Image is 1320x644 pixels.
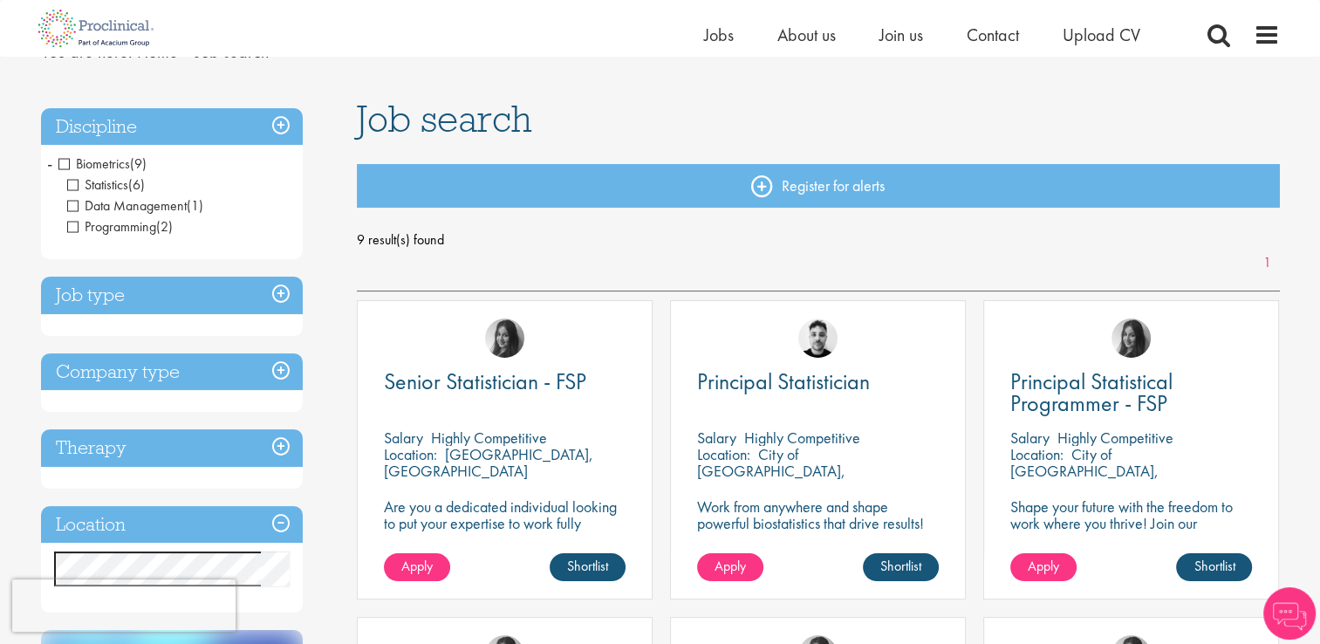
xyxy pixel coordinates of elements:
a: Apply [384,553,450,581]
span: Salary [697,428,736,448]
h3: Job type [41,277,303,314]
p: Highly Competitive [431,428,547,448]
img: Heidi Hennigan [485,319,524,358]
a: Register for alerts [357,164,1280,208]
span: Statistics [67,175,128,194]
span: (6) [128,175,145,194]
span: Principal Statistical Programmer - FSP [1010,367,1173,418]
h3: Therapy [41,429,303,467]
h3: Discipline [41,108,303,146]
a: Join us [879,24,923,46]
a: Upload CV [1063,24,1140,46]
span: Location: [697,444,750,464]
a: Shortlist [550,553,626,581]
span: Biometrics [58,154,130,173]
span: Data Management [67,196,203,215]
a: Senior Statistician - FSP [384,371,626,393]
span: Salary [1010,428,1050,448]
span: Principal Statistician [697,367,870,396]
a: Contact [967,24,1019,46]
img: Chatbot [1263,587,1316,640]
p: Work from anywhere and shape powerful biostatistics that drive results! Enjoy the freedom of remo... [697,498,939,565]
a: Apply [697,553,763,581]
p: [GEOGRAPHIC_DATA], [GEOGRAPHIC_DATA] [384,444,593,481]
a: Apply [1010,553,1077,581]
p: Highly Competitive [1057,428,1173,448]
span: Location: [384,444,437,464]
p: Shape your future with the freedom to work where you thrive! Join our pharmaceutical client with ... [1010,498,1252,565]
a: 1 [1255,253,1280,273]
p: Are you a dedicated individual looking to put your expertise to work fully flexibly in a remote p... [384,498,626,548]
a: Shortlist [863,553,939,581]
h3: Company type [41,353,303,391]
span: Programming [67,217,173,236]
span: Data Management [67,196,187,215]
span: Programming [67,217,156,236]
span: Biometrics [58,154,147,173]
p: City of [GEOGRAPHIC_DATA], [GEOGRAPHIC_DATA] [1010,444,1159,497]
span: Location: [1010,444,1064,464]
span: Senior Statistician - FSP [384,367,586,396]
span: (2) [156,217,173,236]
span: (1) [187,196,203,215]
span: 9 result(s) found [357,227,1280,253]
span: - [47,150,52,176]
span: Apply [1028,557,1059,575]
span: (9) [130,154,147,173]
a: Principal Statistician [697,371,939,393]
a: About us [777,24,836,46]
span: Job search [357,95,532,142]
p: City of [GEOGRAPHIC_DATA], [GEOGRAPHIC_DATA] [697,444,845,497]
h3: Location [41,506,303,544]
span: Salary [384,428,423,448]
span: Apply [715,557,746,575]
img: Heidi Hennigan [1111,319,1151,358]
img: Dean Fisher [798,319,838,358]
a: Shortlist [1176,553,1252,581]
span: Statistics [67,175,145,194]
span: Apply [401,557,433,575]
iframe: reCAPTCHA [12,579,236,632]
a: Principal Statistical Programmer - FSP [1010,371,1252,414]
a: Jobs [704,24,734,46]
p: Highly Competitive [744,428,860,448]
